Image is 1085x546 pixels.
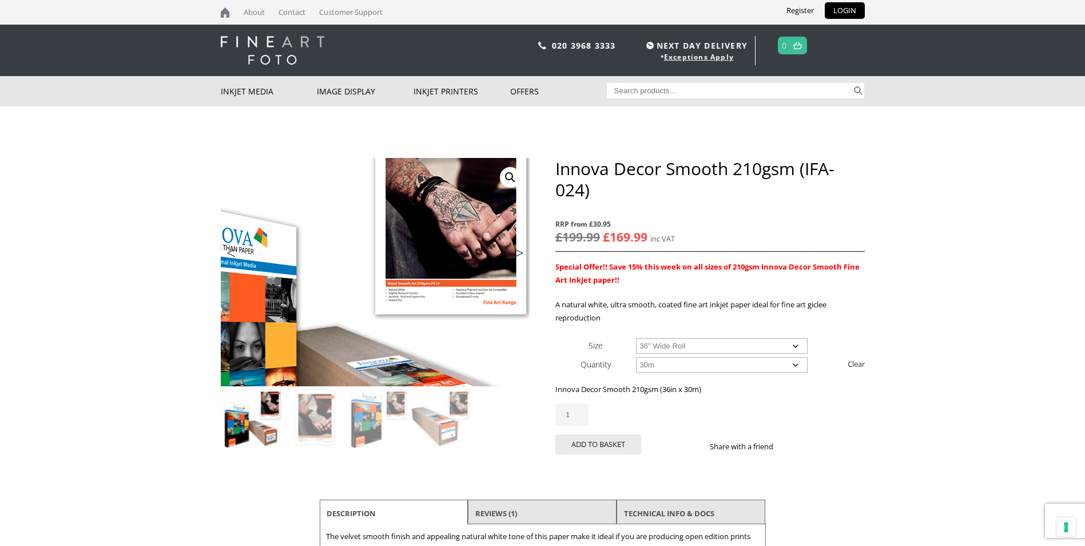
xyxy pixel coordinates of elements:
label: Size [589,340,603,351]
a: Description [327,503,376,524]
a: 0 [782,37,787,54]
a: TECHNICAL INFO & DOCS [624,503,714,524]
a: Clear options [848,355,865,373]
bdi: 169.99 [603,229,647,245]
a: View full-screen image gallery [500,167,520,188]
a: Register [778,2,822,19]
a: Image Display [317,76,414,106]
img: Innova Decor Smooth 210gsm (IFA-024) - Image 4 [410,387,472,449]
a: LOGIN [825,2,865,19]
input: Product quantity [555,403,589,426]
img: basket.svg [793,42,802,49]
img: twitter sharing button [801,442,810,451]
a: Inkjet Printers [414,76,510,106]
button: Add to basket [555,434,641,454]
span: £ [603,229,610,245]
bdi: 199.99 [555,229,600,245]
span: £ [555,229,562,245]
a: Reviews (1) [475,503,517,524]
img: email sharing button [814,442,824,451]
p: Share with a friend [710,440,787,453]
img: logo-white.svg [221,36,324,65]
a: Inkjet Media [221,76,317,106]
a: 020 3968 3333 [552,40,616,51]
img: Innova Decor Smooth 210gsm (IFA-024) - Image 3 [347,387,409,449]
p: Innova Decor Smooth 210gsm (36in x 30m) [555,383,864,396]
p: A natural white, ultra smooth, coated fine art inkjet paper ideal for fine art giclee reproduction [555,298,864,325]
button: Your consent preferences for tracking technologies [1056,517,1076,537]
img: Innova Decor Smooth 210gsm (IFA-024) [221,387,283,449]
img: facebook sharing button [787,442,796,451]
input: Search products… [607,83,852,98]
span: NEXT DAY DELIVERY [643,39,748,52]
label: Quantity [581,359,611,370]
img: phone.svg [538,42,546,49]
a: Exceptions Apply [664,52,734,62]
button: Search [852,83,865,98]
h1: Innova Decor Smooth 210gsm (IFA-024) [555,158,864,200]
img: time.svg [646,42,654,49]
span: Special Offer!! Save 15% this week on all sizes of 210gsm Innova Decor Smooth Fine Art Inkjet pap... [555,262,860,285]
span: RRP from £30.95 [555,217,864,231]
img: Innova Decor Smooth 210gsm (IFA-024) - Image 2 [284,387,346,449]
a: Offers [510,76,607,106]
